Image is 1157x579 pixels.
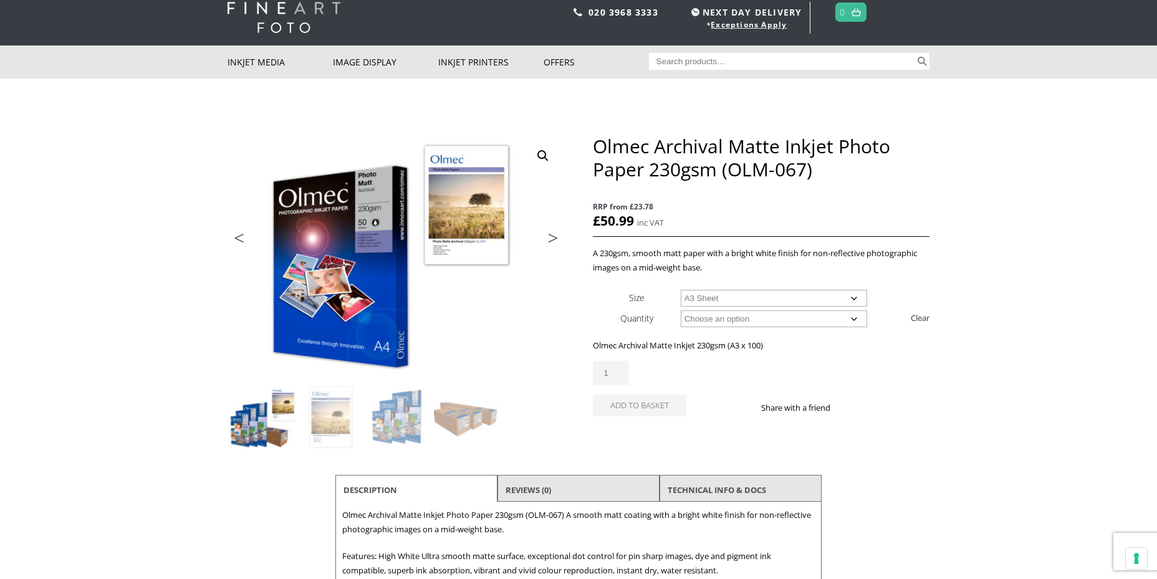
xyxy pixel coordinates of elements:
bdi: 50.99 [593,212,634,229]
h1: Olmec Archival Matte Inkjet Photo Paper 230gsm (OLM-067) [593,135,929,181]
a: Image Display [333,45,438,79]
img: Olmec Archival Matte Inkjet Photo Paper 230gsm (OLM-067) - Image 4 [434,384,501,451]
span: NEXT DAY DELIVERY [688,5,802,19]
span: £ [593,212,600,229]
img: twitter sharing button [860,403,870,413]
input: Product quantity [593,361,629,385]
label: Size [629,292,645,304]
a: Exceptions Apply [711,19,787,30]
img: Olmec Archival Matte Inkjet Photo Paper 230gsm (OLM-067) - Image 2 [297,384,364,451]
label: Quantity [620,312,653,324]
p: Features: High White Ultra smooth matte surface, exceptional dot control for pin sharp images, dy... [342,549,815,578]
a: Inkjet Media [228,45,333,79]
img: email sharing button [875,403,885,413]
p: Olmec Archival Matte Inkjet Photo Paper 230gsm (OLM-067) A smooth matt coating with a bright whit... [342,508,815,537]
a: View full-screen image gallery [532,145,554,167]
a: 020 3968 3333 [588,6,658,18]
button: Your consent preferences for tracking technologies [1126,548,1147,569]
img: phone.svg [574,8,582,16]
a: TECHNICAL INFO & DOCS [668,479,766,501]
img: Olmec Archival Matte Inkjet Photo Paper 230gsm (OLM-067) [228,384,295,451]
img: time.svg [691,8,699,16]
button: Add to basket [593,395,686,416]
a: Description [343,479,397,501]
a: Reviews (0) [506,479,551,501]
p: A 230gsm, smooth matt paper with a bright white finish for non-reflective photographic images on ... [593,246,929,275]
button: Search [915,53,929,70]
a: Offers [544,45,649,79]
img: Olmec Archival Matte Inkjet Photo Paper 230gsm (OLM-067) - Image 3 [365,384,433,451]
a: Clear options [911,308,929,328]
p: Share with a friend [761,401,845,415]
img: logo-white.svg [228,2,340,33]
p: Olmec Archival Matte Inkjet 230gsm (A3 x 100) [593,338,929,353]
span: RRP from £23.78 [593,199,929,214]
a: Inkjet Printers [438,45,544,79]
a: 0 [840,3,845,21]
input: Search products… [649,53,916,70]
img: basket.svg [852,8,861,16]
img: facebook sharing button [845,403,855,413]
